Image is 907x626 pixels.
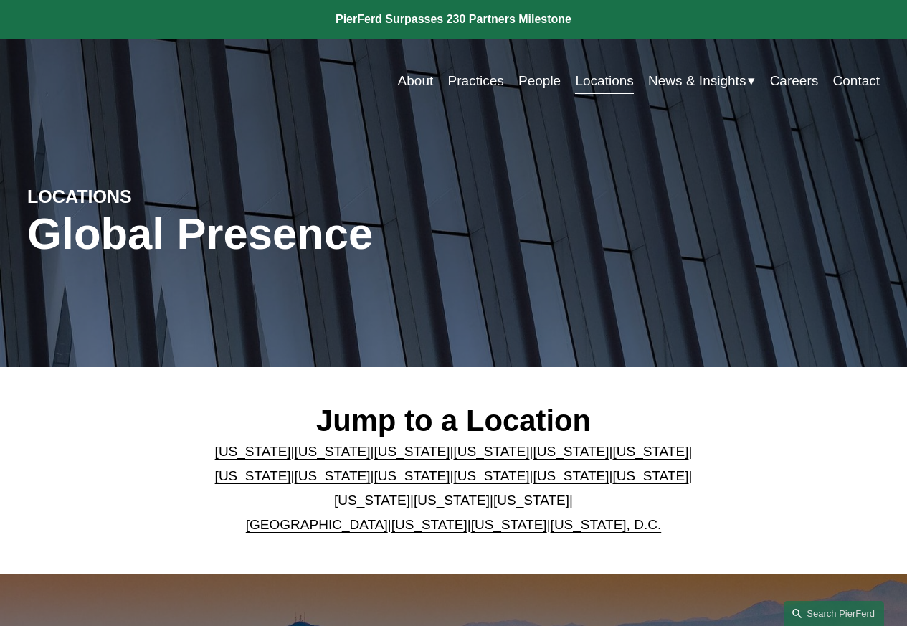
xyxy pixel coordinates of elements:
span: News & Insights [648,69,746,93]
a: [US_STATE], D.C. [551,517,662,532]
p: | | | | | | | | | | | | | | | | | | [205,440,703,538]
a: [US_STATE] [493,493,569,508]
a: [US_STATE] [374,444,450,459]
a: About [398,67,434,95]
a: Careers [770,67,819,95]
a: folder dropdown [648,67,755,95]
a: [US_STATE] [215,444,291,459]
a: [US_STATE] [612,468,688,483]
a: [US_STATE] [533,444,609,459]
h4: LOCATIONS [27,186,240,209]
a: [US_STATE] [471,517,547,532]
a: [US_STATE] [374,468,450,483]
a: Contact [833,67,880,95]
a: Practices [448,67,504,95]
a: [US_STATE] [295,468,371,483]
a: [US_STATE] [612,444,688,459]
a: [US_STATE] [454,444,530,459]
a: [US_STATE] [414,493,490,508]
a: [US_STATE] [215,468,291,483]
a: [US_STATE] [454,468,530,483]
a: [US_STATE] [334,493,410,508]
a: Search this site [784,601,884,626]
h2: Jump to a Location [205,403,703,440]
a: [US_STATE] [533,468,609,483]
a: Locations [575,67,633,95]
h1: Global Presence [27,209,596,259]
a: [US_STATE] [295,444,371,459]
a: People [518,67,561,95]
a: [US_STATE] [391,517,467,532]
a: [GEOGRAPHIC_DATA] [246,517,388,532]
